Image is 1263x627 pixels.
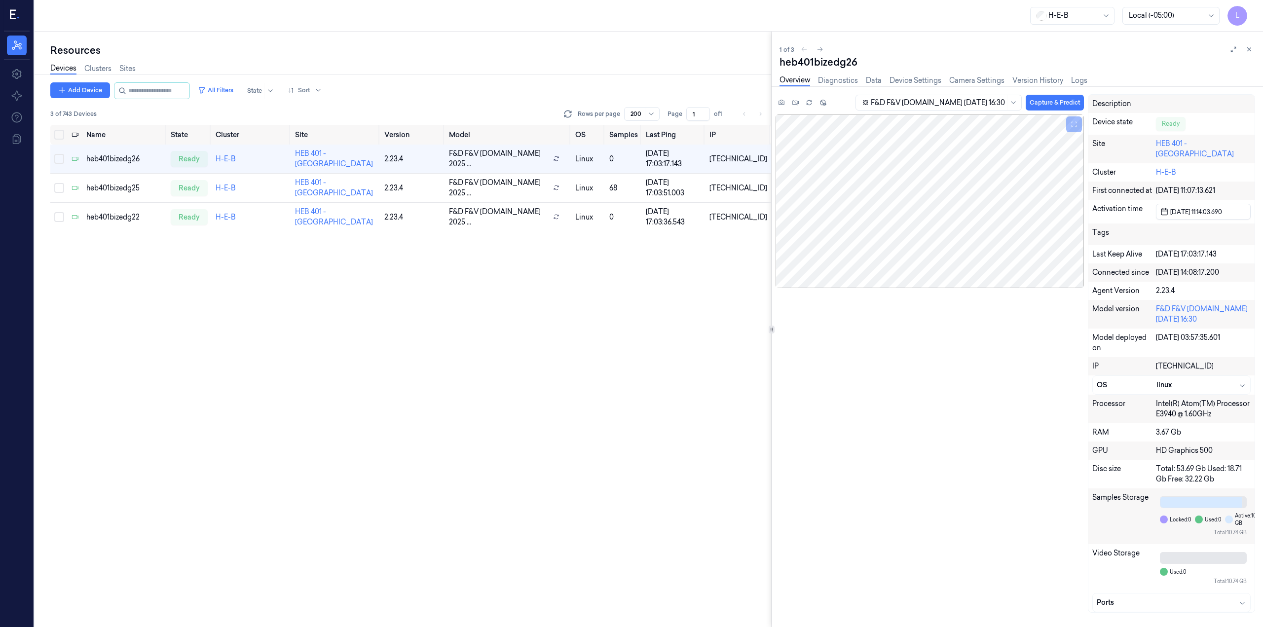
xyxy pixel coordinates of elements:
button: All Filters [194,82,237,98]
th: Version [380,125,446,145]
div: ready [171,209,208,225]
div: [TECHNICAL_ID] [709,212,767,222]
div: Device state [1092,117,1155,131]
th: OS [571,125,605,145]
div: Resources [50,43,771,57]
div: 2.23.4 [384,212,442,222]
a: Devices [50,63,76,74]
div: OS [1097,380,1156,390]
div: 68 [609,183,638,193]
a: Sites [119,64,136,74]
div: Agent Version [1092,286,1155,296]
span: [DATE] 11:14:03.690 [1168,207,1222,217]
a: H-E-B [216,213,236,221]
div: heb401bizedg26 [86,154,163,164]
div: Intel(R) Atom(TM) Processor E3940 @ 1.60GHz [1156,399,1251,419]
div: heb401bizedg25 [86,183,163,193]
div: Disc size [1092,464,1155,484]
div: GPU [1092,445,1155,456]
a: Version History [1012,75,1063,86]
th: IP [706,125,771,145]
nav: pagination [738,107,767,121]
p: linux [575,183,601,193]
div: 2.23.4 [384,183,442,193]
div: Model version [1092,304,1155,325]
div: Ready [1156,117,1186,131]
button: Add Device [50,82,110,98]
th: Model [445,125,571,145]
div: [DATE] 17:03:17.143 [1156,249,1251,259]
div: Last Keep Alive [1092,249,1155,259]
div: Ports [1097,597,1246,608]
a: Data [866,75,882,86]
div: First connected at [1092,185,1155,196]
div: [TECHNICAL_ID] [709,154,767,164]
div: 3.67 Gb [1156,427,1251,438]
span: F&D F&V [DOMAIN_NAME] 2025 ... [449,207,549,227]
span: 1 of 3 [780,45,794,54]
div: [DATE] 11:07:13.621 [1156,185,1251,196]
span: 3 of 743 Devices [50,110,97,118]
button: Select row [54,183,64,193]
div: Total: 53.69 Gb Used: 18.71 Gb Free: 32.22 Gb [1156,464,1251,484]
a: HEB 401 - [GEOGRAPHIC_DATA] [295,207,373,226]
span: F&D F&V [DOMAIN_NAME] 2025 ... [449,148,549,169]
span: Used: 0 [1205,516,1221,523]
a: Clusters [84,64,111,74]
div: Connected since [1092,267,1155,278]
th: Samples [605,125,642,145]
span: F&D F&V [DOMAIN_NAME] 2025 ... [449,178,549,198]
div: 0 [609,154,638,164]
button: Capture & Predict [1026,95,1084,111]
a: H-E-B [216,184,236,192]
div: Site [1092,139,1155,159]
div: Cluster [1092,167,1155,178]
div: 2.23.4 [1156,286,1251,296]
button: L [1227,6,1247,26]
div: [DATE] 03:57:35.601 [1156,332,1251,353]
button: OSlinux [1093,376,1250,394]
span: of 1 [714,110,730,118]
div: Total: 10.74 GB [1160,529,1247,536]
a: Logs [1071,75,1087,86]
div: 0 [609,212,638,222]
a: Camera Settings [949,75,1004,86]
div: HD Graphics 500 [1156,445,1251,456]
div: heb401bizedg26 [780,55,1255,69]
div: Description [1092,99,1155,109]
a: Device Settings [890,75,941,86]
div: F&D F&V [DOMAIN_NAME] [DATE] 16:30 [1156,304,1251,325]
div: [TECHNICAL_ID] [1156,361,1251,371]
div: RAM [1092,427,1155,438]
button: Ports [1093,593,1250,612]
span: Page [668,110,682,118]
div: [DATE] 14:08:17.200 [1156,267,1251,278]
span: Locked: 0 [1170,516,1191,523]
button: Select all [54,130,64,140]
div: Total: 10.74 GB [1160,578,1247,585]
button: Select row [54,154,64,164]
div: linux [1156,380,1246,390]
div: [DATE] 17:03:36.543 [646,207,702,227]
a: HEB 401 - [GEOGRAPHIC_DATA] [1156,139,1234,158]
div: Video Storage [1092,548,1155,589]
div: [DATE] 17:03:51.003 [646,178,702,198]
div: Activation time [1092,204,1155,220]
button: [DATE] 11:14:03.690 [1156,204,1251,220]
a: Overview [780,75,810,86]
div: [DATE] 17:03:17.143 [646,148,702,169]
p: linux [575,212,601,222]
div: ready [171,180,208,196]
a: Diagnostics [818,75,858,86]
a: HEB 401 - [GEOGRAPHIC_DATA] [295,178,373,197]
a: H-E-B [216,154,236,163]
button: Select row [54,212,64,222]
div: [TECHNICAL_ID] [709,183,767,193]
span: Used: 0 [1170,568,1186,576]
div: 2.23.4 [384,154,442,164]
th: Site [291,125,380,145]
th: Name [82,125,167,145]
a: HEB 401 - [GEOGRAPHIC_DATA] [295,149,373,168]
p: linux [575,154,601,164]
div: Samples Storage [1092,492,1155,540]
